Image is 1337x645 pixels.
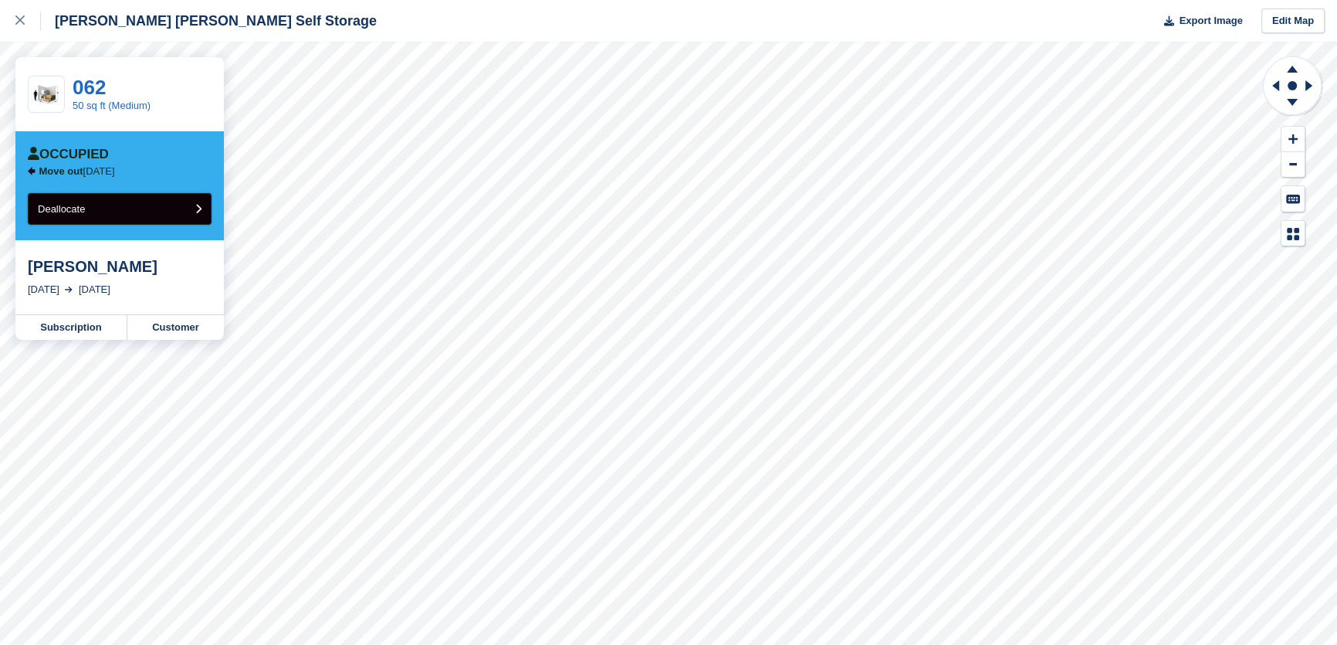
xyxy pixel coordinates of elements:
button: Zoom In [1281,127,1305,152]
button: Deallocate [28,193,212,225]
div: [PERSON_NAME] [PERSON_NAME] Self Storage [41,12,377,30]
div: Occupied [28,147,109,162]
img: arrow-right-light-icn-cde0832a797a2874e46488d9cf13f60e5c3a73dbe684e267c42b8395dfbc2abf.svg [65,287,73,293]
button: Zoom Out [1281,152,1305,178]
img: arrow-left-icn-90495f2de72eb5bd0bd1c3c35deca35cc13f817d75bef06ecd7c0b315636ce7e.svg [28,167,36,175]
button: Map Legend [1281,221,1305,246]
div: [PERSON_NAME] [28,257,212,276]
a: Edit Map [1261,8,1325,34]
div: [DATE] [79,282,110,297]
button: Keyboard Shortcuts [1281,186,1305,212]
span: Export Image [1179,13,1242,29]
a: Customer [127,315,224,340]
div: [DATE] [28,282,59,297]
a: 062 [73,76,106,99]
button: Export Image [1155,8,1243,34]
p: [DATE] [39,165,115,178]
a: 50 sq ft (Medium) [73,100,151,111]
span: Deallocate [38,203,85,215]
a: Subscription [15,315,127,340]
img: 50-sqft-unit.jpg [29,81,64,108]
span: Move out [39,165,83,177]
